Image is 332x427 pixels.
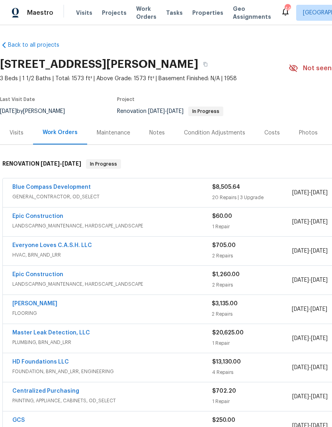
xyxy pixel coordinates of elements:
div: Visits [10,129,23,137]
span: [DATE] [292,306,309,312]
a: HD Foundations LLC [12,359,69,365]
span: - [292,218,328,226]
span: $13,130.00 [212,359,241,365]
div: 1 Repair [212,339,292,347]
span: [DATE] [292,365,309,370]
a: Master Leak Detection, LLC [12,330,90,336]
span: $3,135.00 [212,301,238,306]
a: GCS [12,417,25,423]
span: $250.00 [212,417,235,423]
span: Renovation [117,109,223,114]
span: FOUNDATION, BRN_AND_LRR, ENGINEERING [12,368,212,376]
span: [DATE] [41,161,60,166]
span: [DATE] [292,336,309,341]
span: - [292,334,328,342]
div: 4 Repairs [212,368,292,376]
span: - [148,109,184,114]
span: [DATE] [311,190,328,196]
a: Epic Construction [12,213,63,219]
span: Maestro [27,9,53,17]
span: [DATE] [292,394,309,399]
span: PAINTING, APPLIANCE, CABINETS, OD_SELECT [12,397,212,405]
span: [DATE] [292,190,309,196]
span: - [292,393,328,401]
a: Blue Compass Development [12,184,91,190]
span: PLUMBING, BRN_AND_LRR [12,338,212,346]
span: [DATE] [311,277,328,283]
span: Projects [102,9,127,17]
h6: RENOVATION [2,159,81,169]
span: $20,625.00 [212,330,244,336]
span: LANDSCAPING_MAINTENANCE, HARDSCAPE_LANDSCAPE [12,222,212,230]
span: $1,260.00 [212,272,240,277]
span: - [292,247,328,255]
span: - [292,364,328,372]
div: 2 Repairs [212,252,292,260]
a: [PERSON_NAME] [12,301,57,306]
div: Condition Adjustments [184,129,245,137]
div: Notes [149,129,165,137]
div: Photos [299,129,318,137]
span: Work Orders [136,5,156,21]
span: Properties [192,9,223,17]
span: In Progress [87,160,120,168]
button: Copy Address [198,57,213,71]
span: - [41,161,81,166]
span: GENERAL_CONTRACTOR, OD_SELECT [12,193,212,201]
span: [DATE] [148,109,165,114]
a: Everyone Loves C.A.S.H. LLC [12,243,92,248]
div: 20 Repairs | 3 Upgrade [212,194,292,202]
span: Visits [76,9,92,17]
span: [DATE] [311,306,327,312]
a: Epic Construction [12,272,63,277]
span: [DATE] [311,394,328,399]
span: $8,505.64 [212,184,240,190]
span: $60.00 [212,213,232,219]
span: [DATE] [292,219,309,225]
div: Work Orders [43,128,78,136]
a: Centralized Purchasing [12,388,79,394]
span: Project [117,97,135,102]
span: [DATE] [62,161,81,166]
div: Costs [264,129,280,137]
span: Geo Assignments [233,5,271,21]
span: - [292,305,327,313]
span: [DATE] [292,277,309,283]
span: [DATE] [292,248,309,254]
span: $705.00 [212,243,236,248]
div: 2 Repairs [212,281,292,289]
span: - [292,276,328,284]
span: $702.20 [212,388,236,394]
div: 44 [285,5,290,13]
span: [DATE] [311,219,328,225]
span: [DATE] [167,109,184,114]
span: [DATE] [311,248,328,254]
div: 2 Repairs [212,310,291,318]
span: FLOORING [12,309,212,317]
span: [DATE] [311,336,328,341]
div: 1 Repair [212,397,292,405]
span: [DATE] [311,365,328,370]
span: LANDSCAPING_MAINTENANCE, HARDSCAPE_LANDSCAPE [12,280,212,288]
span: - [292,189,328,197]
span: In Progress [189,109,223,114]
div: Maintenance [97,129,130,137]
span: Tasks [166,10,183,16]
span: HVAC, BRN_AND_LRR [12,251,212,259]
div: 1 Repair [212,223,292,231]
